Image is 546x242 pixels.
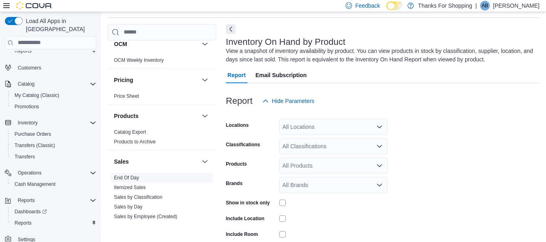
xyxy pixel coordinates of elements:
[226,37,346,47] h3: Inventory On Hand by Product
[418,1,472,11] p: Thanks For Shopping
[108,127,216,150] div: Products
[8,101,99,112] button: Promotions
[114,57,164,63] a: OCM Weekly Inventory
[2,117,99,128] button: Inventory
[18,65,41,71] span: Customers
[114,158,198,166] button: Sales
[8,45,99,57] button: Reports
[8,151,99,162] button: Transfers
[15,63,44,73] a: Customers
[114,129,146,135] span: Catalog Export
[15,196,38,205] button: Reports
[272,97,314,105] span: Hide Parameters
[259,93,318,109] button: Hide Parameters
[8,140,99,151] button: Transfers (Classic)
[482,1,488,11] span: AB
[8,90,99,101] button: My Catalog (Classic)
[15,154,35,160] span: Transfers
[255,67,307,83] span: Email Subscription
[11,218,96,228] span: Reports
[11,218,35,228] a: Reports
[11,179,59,189] a: Cash Management
[11,141,58,150] a: Transfers (Classic)
[114,93,139,99] a: Price Sheet
[15,220,32,226] span: Reports
[114,185,146,190] a: Itemized Sales
[108,55,216,68] div: OCM
[386,2,403,10] input: Dark Mode
[11,152,96,162] span: Transfers
[15,208,47,215] span: Dashboards
[18,170,42,176] span: Operations
[226,122,249,128] label: Locations
[11,102,96,112] span: Promotions
[355,2,380,10] span: Feedback
[15,131,51,137] span: Purchase Orders
[15,118,96,128] span: Inventory
[226,161,247,167] label: Products
[16,2,53,10] img: Cova
[15,168,45,178] button: Operations
[376,162,383,169] button: Open list of options
[15,79,96,89] span: Catalog
[18,197,35,204] span: Reports
[8,128,99,140] button: Purchase Orders
[11,129,55,139] a: Purchase Orders
[114,112,139,120] h3: Products
[11,102,42,112] a: Promotions
[114,204,143,210] a: Sales by Day
[226,141,260,148] label: Classifications
[11,129,96,139] span: Purchase Orders
[200,75,210,85] button: Pricing
[114,158,129,166] h3: Sales
[18,81,34,87] span: Catalog
[11,90,96,100] span: My Catalog (Classic)
[8,206,99,217] a: Dashboards
[11,46,96,56] span: Reports
[108,91,216,104] div: Pricing
[11,141,96,150] span: Transfers (Classic)
[226,231,258,238] label: Include Room
[15,103,39,110] span: Promotions
[2,167,99,179] button: Operations
[15,196,96,205] span: Reports
[475,1,477,11] p: |
[226,180,242,187] label: Brands
[226,24,236,34] button: Next
[114,175,139,181] a: End Of Day
[376,182,383,188] button: Open list of options
[2,78,99,90] button: Catalog
[11,90,63,100] a: My Catalog (Classic)
[8,217,99,229] button: Reports
[114,40,198,48] button: OCM
[200,111,210,121] button: Products
[15,118,41,128] button: Inventory
[11,152,38,162] a: Transfers
[200,39,210,49] button: OCM
[114,214,177,219] a: Sales by Employee (Created)
[226,47,535,64] div: View a snapshot of inventory availability by product. You can view products in stock by classific...
[2,61,99,73] button: Customers
[15,181,55,187] span: Cash Management
[480,1,490,11] div: Ace Braaten
[114,40,127,48] h3: OCM
[114,213,177,220] span: Sales by Employee (Created)
[376,124,383,130] button: Open list of options
[11,207,96,217] span: Dashboards
[114,76,133,84] h3: Pricing
[11,179,96,189] span: Cash Management
[18,120,38,126] span: Inventory
[226,200,270,206] label: Show in stock only
[15,79,38,89] button: Catalog
[114,139,156,145] a: Products to Archive
[114,194,162,200] span: Sales by Classification
[15,48,32,54] span: Reports
[11,46,35,56] a: Reports
[493,1,540,11] p: [PERSON_NAME]
[15,92,59,99] span: My Catalog (Classic)
[15,62,96,72] span: Customers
